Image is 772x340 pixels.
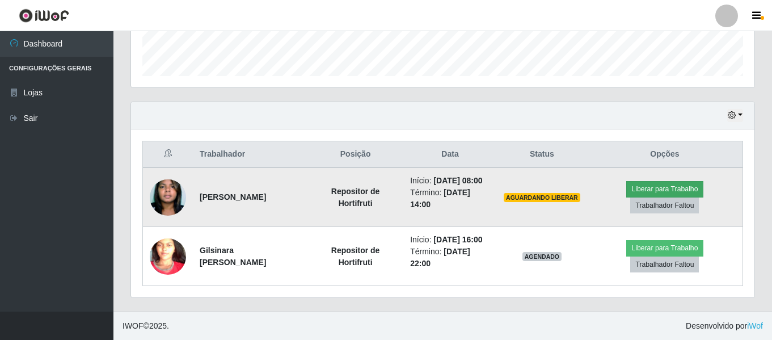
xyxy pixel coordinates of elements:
[307,141,403,168] th: Posição
[403,141,497,168] th: Data
[630,257,699,272] button: Trabalhador Faltou
[193,141,307,168] th: Trabalhador
[410,187,490,211] li: Término:
[626,181,703,197] button: Liberar para Trabalho
[123,320,169,332] span: © 2025 .
[331,246,380,267] strong: Repositor de Hortifruti
[433,235,482,244] time: [DATE] 16:00
[410,175,490,187] li: Início:
[19,9,69,23] img: CoreUI Logo
[504,193,580,202] span: AGUARDANDO LIBERAR
[626,240,703,256] button: Liberar para Trabalho
[123,321,144,330] span: IWOF
[433,176,482,185] time: [DATE] 08:00
[200,246,266,267] strong: Gilsinara [PERSON_NAME]
[497,141,587,168] th: Status
[150,170,186,225] img: 1607161197094.jpeg
[686,320,763,332] span: Desenvolvido por
[410,234,490,246] li: Início:
[200,192,266,202] strong: [PERSON_NAME]
[587,141,743,168] th: Opções
[630,198,699,213] button: Trabalhador Faltou
[331,187,380,208] strong: Repositor de Hortifruti
[747,321,763,330] a: iWof
[150,217,186,296] img: 1630764060757.jpeg
[410,246,490,270] li: Término:
[522,252,562,261] span: AGENDADO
